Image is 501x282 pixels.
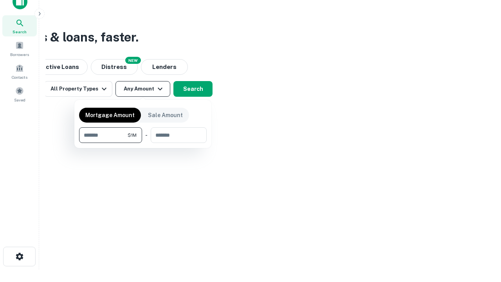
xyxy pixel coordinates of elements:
iframe: Chat Widget [462,219,501,257]
span: $1M [128,132,137,139]
p: Mortgage Amount [85,111,135,119]
p: Sale Amount [148,111,183,119]
div: - [145,127,148,143]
